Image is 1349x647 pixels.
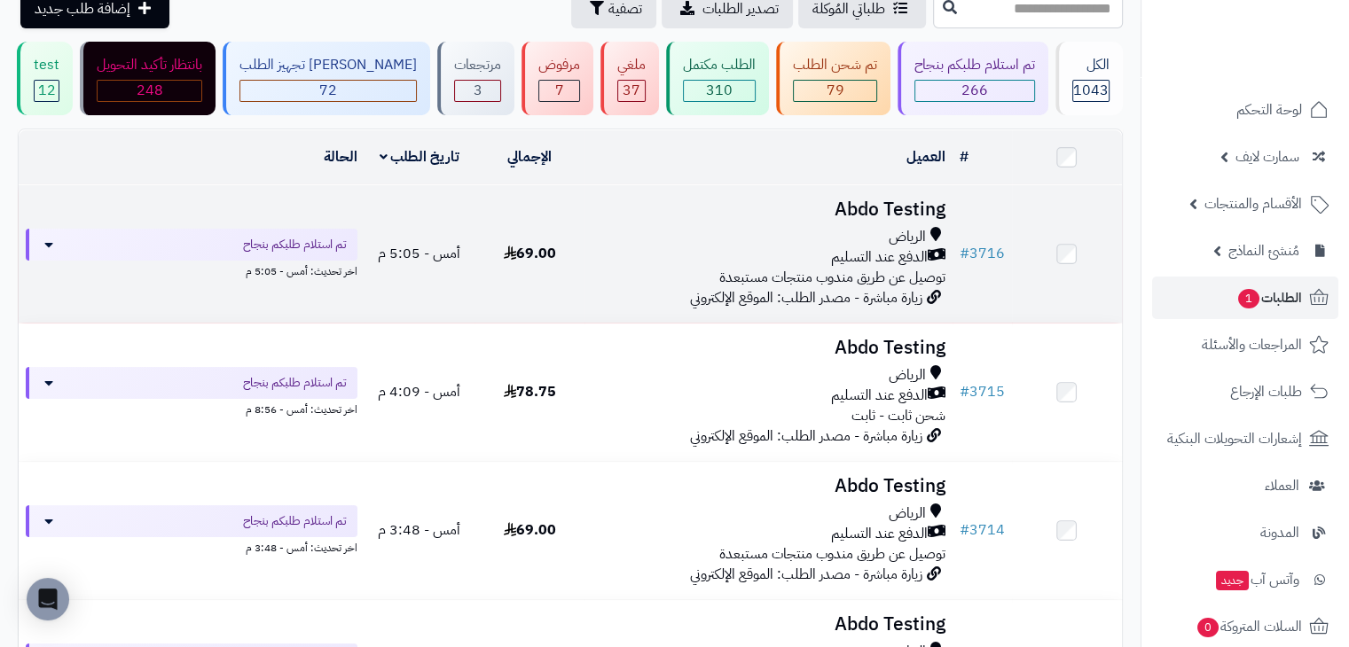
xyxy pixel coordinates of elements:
span: تم استلام طلبكم بنجاح [243,512,347,530]
a: العميل [906,146,945,168]
div: test [34,55,59,75]
span: المدونة [1260,520,1299,545]
span: الطلبات [1236,285,1302,310]
span: 69.00 [504,243,556,264]
div: مرتجعات [454,55,501,75]
span: 1043 [1073,80,1109,101]
div: ملغي [617,55,646,75]
span: أمس - 5:05 م [378,243,460,264]
span: الدفع عند التسليم [831,524,928,544]
span: 78.75 [504,381,556,402]
div: 12 [35,81,59,101]
span: 1 [1238,289,1260,309]
span: زيارة مباشرة - مصدر الطلب: الموقع الإلكتروني [690,287,922,308]
div: 7 [539,81,579,101]
img: logo-2.png [1228,41,1332,78]
a: المراجعات والأسئلة [1152,323,1338,366]
div: مرفوض [538,55,580,75]
div: 248 [98,81,201,101]
h3: Abdo Testing [592,476,945,496]
span: 79 [827,80,844,101]
span: # [960,381,969,402]
span: السلات المتروكة [1196,614,1302,639]
span: 0 [1197,618,1220,638]
span: 12 [38,80,56,101]
div: 79 [794,81,876,101]
a: بانتظار تأكيد التحويل 248 [76,42,219,115]
span: الرياض [889,503,926,524]
div: بانتظار تأكيد التحويل [97,55,202,75]
span: توصيل عن طريق مندوب منتجات مستبعدة [719,267,945,288]
span: الدفع عند التسليم [831,386,928,406]
span: طلبات الإرجاع [1230,379,1302,404]
span: إشعارات التحويلات البنكية [1167,426,1302,451]
a: #3714 [960,519,1005,541]
h3: Abdo Testing [592,614,945,635]
div: 266 [915,81,1034,101]
div: تم استلام طلبكم بنجاح [914,55,1035,75]
span: أمس - 3:48 م [378,519,460,541]
span: الرياض [889,365,926,386]
span: توصيل عن طريق مندوب منتجات مستبعدة [719,543,945,565]
span: الرياض [889,227,926,247]
div: 37 [618,81,645,101]
span: مُنشئ النماذج [1228,238,1299,263]
span: 72 [319,80,337,101]
span: 37 [623,80,640,101]
a: تم شحن الطلب 79 [773,42,894,115]
span: 248 [137,80,163,101]
div: 72 [240,81,416,101]
span: 7 [555,80,564,101]
a: العملاء [1152,464,1338,507]
span: 69.00 [504,519,556,541]
h3: Abdo Testing [592,338,945,358]
a: تاريخ الطلب [380,146,460,168]
span: تم استلام طلبكم بنجاح [243,374,347,392]
a: # [960,146,969,168]
a: [PERSON_NAME] تجهيز الطلب 72 [219,42,434,115]
a: تم استلام طلبكم بنجاح 266 [894,42,1052,115]
div: الطلب مكتمل [683,55,756,75]
span: 266 [961,80,988,101]
span: الدفع عند التسليم [831,247,928,268]
div: تم شحن الطلب [793,55,877,75]
span: لوحة التحكم [1236,97,1302,122]
span: الأقسام والمنتجات [1204,191,1302,216]
div: اخر تحديث: أمس - 8:56 م [26,399,357,417]
a: الحالة [324,146,357,168]
a: الكل1043 [1052,42,1126,115]
div: 310 [684,81,755,101]
a: #3716 [960,243,1005,264]
span: أمس - 4:09 م [378,381,460,402]
span: زيارة مباشرة - مصدر الطلب: الموقع الإلكتروني [690,425,922,447]
span: وآتس آب [1214,567,1299,592]
a: المدونة [1152,511,1338,554]
div: اخر تحديث: أمس - 5:05 م [26,261,357,279]
span: # [960,519,969,541]
a: مرفوض 7 [518,42,597,115]
span: المراجعات والأسئلة [1202,332,1302,357]
span: زيارة مباشرة - مصدر الطلب: الموقع الإلكتروني [690,564,922,585]
a: test 12 [13,42,76,115]
a: الطلب مكتمل 310 [663,42,773,115]
a: طلبات الإرجاع [1152,370,1338,413]
span: جديد [1216,571,1249,590]
a: #3715 [960,381,1005,402]
div: [PERSON_NAME] تجهيز الطلب [239,55,417,75]
a: لوحة التحكم [1152,89,1338,131]
span: تم استلام طلبكم بنجاح [243,236,347,253]
a: ملغي 37 [597,42,663,115]
span: 310 [706,80,733,101]
div: اخر تحديث: أمس - 3:48 م [26,537,357,556]
div: الكل [1072,55,1110,75]
span: 3 [474,80,482,101]
h3: Abdo Testing [592,199,945,220]
span: سمارت لايف [1235,144,1299,169]
a: الإجمالي [507,146,552,168]
span: # [960,243,969,264]
div: 3 [455,81,500,101]
span: العملاء [1265,473,1299,498]
a: إشعارات التحويلات البنكية [1152,417,1338,460]
a: الطلبات1 [1152,277,1338,319]
span: شحن ثابت - ثابت [851,405,945,426]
